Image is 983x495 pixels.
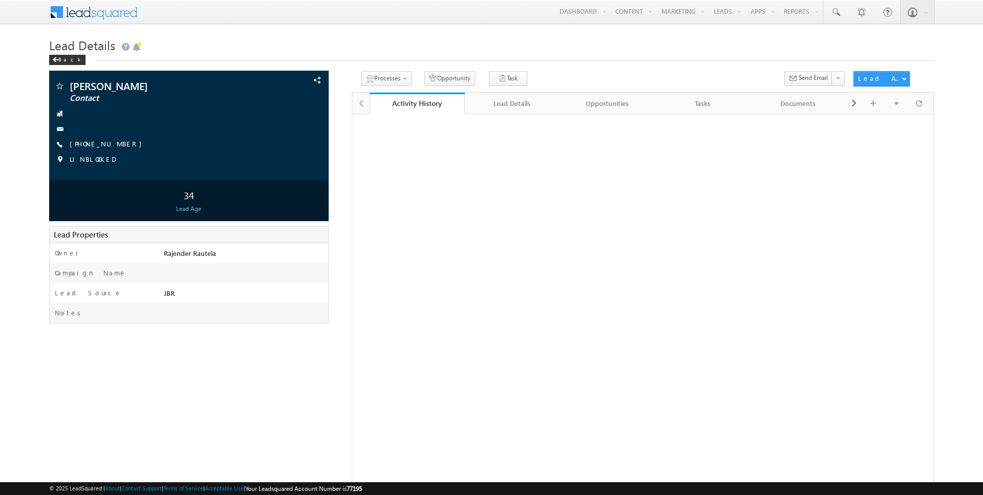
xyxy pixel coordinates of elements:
[54,229,108,240] span: Lead Properties
[424,71,475,86] button: Opportunity
[163,485,203,491] a: Terms of Service
[49,484,362,493] span: © 2025 LeadSquared | | | | |
[560,93,655,114] a: Opportunities
[55,288,122,297] label: Lead Source
[799,73,828,82] span: Send Email
[52,185,326,204] div: 34
[55,308,84,317] label: Notes
[245,485,362,492] span: Your Leadsquared Account Number is
[858,74,902,83] div: Lead Actions
[370,93,465,114] a: Activity History
[664,97,741,110] div: Tasks
[489,71,527,86] button: Task
[55,248,79,257] label: Owner
[49,54,91,63] a: Back
[164,249,216,257] span: Rajender Rautela
[377,98,457,108] div: Activity History
[49,37,115,53] span: Lead Details
[751,93,846,114] a: Documents
[853,71,910,87] button: Lead Actions
[105,485,120,491] a: About
[361,71,412,86] button: Processes
[347,485,362,492] span: 77195
[49,55,86,65] div: Back
[70,81,245,91] span: [PERSON_NAME]
[161,288,329,303] div: JBR
[205,485,244,491] a: Acceptable Use
[70,93,245,103] span: Contact
[465,93,560,114] a: Lead Details
[655,93,751,114] a: Tasks
[759,97,837,110] div: Documents
[568,97,646,110] div: Opportunities
[52,204,326,213] div: Lead Age
[55,268,126,277] label: Campaign Name
[70,139,147,149] span: [PHONE_NUMBER]
[374,74,400,82] span: Processes
[70,155,116,165] span: UNBLOCKED
[473,97,551,110] div: Lead Details
[784,71,832,86] button: Send Email
[121,485,162,491] a: Contact Support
